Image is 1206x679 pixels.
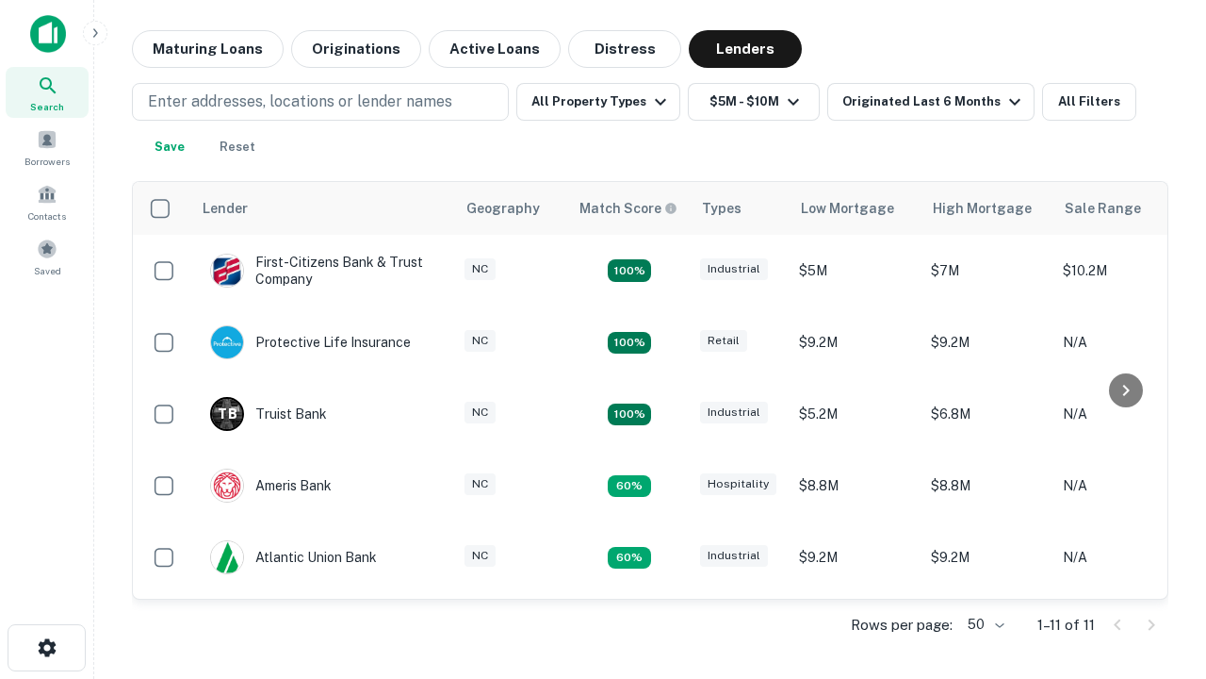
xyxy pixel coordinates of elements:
div: NC [464,545,496,567]
img: capitalize-icon.png [30,15,66,53]
a: Saved [6,231,89,282]
button: Distress [568,30,681,68]
div: Matching Properties: 2, hasApolloMatch: undefined [608,332,651,355]
span: Saved [34,263,61,278]
th: Low Mortgage [790,182,921,235]
th: Geography [455,182,568,235]
span: Contacts [28,208,66,224]
div: Truist Bank [210,397,327,431]
button: Save your search to get updates of matches that match your search criteria. [139,128,200,166]
div: Protective Life Insurance [210,325,411,359]
td: $9.2M [921,522,1053,593]
button: Originations [291,30,421,68]
div: Ameris Bank [210,469,332,503]
div: Capitalize uses an advanced AI algorithm to match your search with the best lender. The match sco... [579,198,677,219]
div: Geography [466,197,540,220]
div: Originated Last 6 Months [842,91,1026,113]
th: High Mortgage [921,182,1053,235]
div: NC [464,473,496,495]
button: Maturing Loans [132,30,284,68]
img: picture [211,326,243,358]
p: Enter addresses, locations or lender names [148,91,452,113]
span: Borrowers [24,154,70,169]
td: $8.8M [921,450,1053,522]
a: Search [6,67,89,118]
th: Types [691,182,790,235]
button: Enter addresses, locations or lender names [132,83,509,121]
a: Borrowers [6,122,89,173]
div: Atlantic Union Bank [210,540,377,574]
td: $9.2M [790,306,921,378]
td: $6.8M [921,378,1053,450]
td: $9.2M [921,306,1053,378]
div: Matching Properties: 1, hasApolloMatch: undefined [608,547,651,570]
div: Matching Properties: 3, hasApolloMatch: undefined [608,404,651,426]
div: Industrial [700,402,768,423]
th: Capitalize uses an advanced AI algorithm to match your search with the best lender. The match sco... [568,182,691,235]
img: picture [211,470,243,502]
td: $9.2M [790,522,921,593]
th: Lender [191,182,455,235]
p: T B [218,405,236,424]
div: First-citizens Bank & Trust Company [210,254,436,288]
div: Hospitality [700,473,776,495]
button: Reset [207,128,268,166]
img: picture [211,255,243,287]
td: $8.8M [790,450,921,522]
button: Active Loans [429,30,561,68]
td: $7M [921,235,1053,306]
img: picture [211,541,243,573]
div: 50 [960,611,1007,638]
h6: Match Score [579,198,674,219]
div: Matching Properties: 1, hasApolloMatch: undefined [608,475,651,498]
span: Search [30,99,64,114]
div: Low Mortgage [801,197,894,220]
div: Types [702,197,742,220]
div: NC [464,258,496,280]
button: Lenders [689,30,802,68]
p: Rows per page: [851,614,953,637]
button: All Property Types [516,83,680,121]
button: Originated Last 6 Months [827,83,1035,121]
td: $5M [790,235,921,306]
iframe: Chat Widget [1112,468,1206,558]
div: High Mortgage [933,197,1032,220]
div: NC [464,402,496,423]
button: $5M - $10M [688,83,820,121]
td: $6.3M [790,593,921,665]
div: Matching Properties: 2, hasApolloMatch: undefined [608,259,651,282]
p: 1–11 of 11 [1037,614,1095,637]
div: Sale Range [1065,197,1141,220]
div: Industrial [700,258,768,280]
td: $5.2M [790,378,921,450]
div: Lender [203,197,248,220]
td: $6.3M [921,593,1053,665]
div: Industrial [700,545,768,567]
a: Contacts [6,176,89,227]
button: All Filters [1042,83,1136,121]
div: Retail [700,330,747,352]
div: NC [464,330,496,352]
